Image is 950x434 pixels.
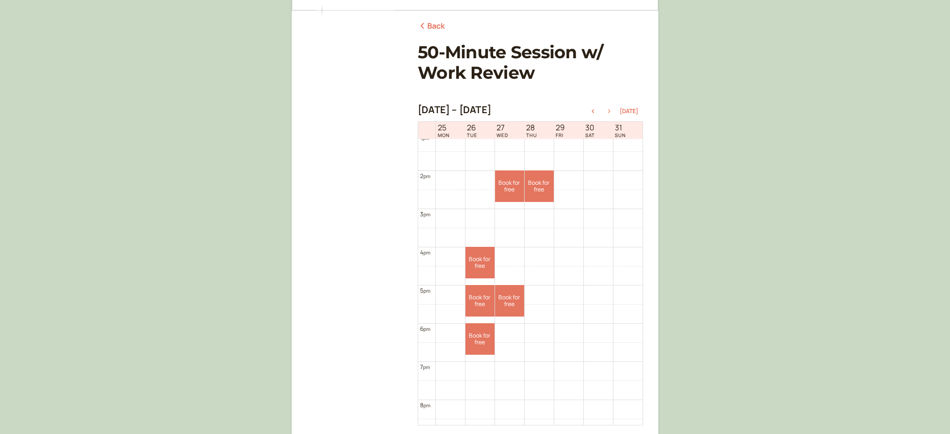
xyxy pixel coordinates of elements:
span: Book for free [495,180,524,193]
span: TUE [467,132,477,138]
span: pm [422,135,429,141]
h1: 50-Minute Session w/ Work Review [418,42,643,83]
a: August 27, 2025 [495,122,510,139]
div: 4 [420,248,431,257]
span: MON [438,132,450,138]
span: 29 [556,123,565,132]
span: SUN [615,132,626,138]
span: 28 [526,123,537,132]
span: 30 [585,123,595,132]
span: 26 [467,123,477,132]
span: 27 [496,123,508,132]
span: Book for free [495,294,524,308]
span: pm [423,326,430,332]
button: [DATE] [620,108,638,115]
span: Book for free [465,294,495,308]
a: August 29, 2025 [554,122,567,139]
span: THU [526,132,537,138]
span: pm [423,287,430,294]
div: 8 [420,401,431,410]
span: pm [423,249,430,256]
span: Book for free [465,332,495,346]
h2: [DATE] – [DATE] [418,104,491,116]
a: August 26, 2025 [465,122,479,139]
span: Book for free [525,180,554,193]
span: SAT [585,132,595,138]
span: pm [423,402,430,409]
span: FRI [556,132,565,138]
a: August 30, 2025 [583,122,597,139]
span: 25 [438,123,450,132]
a: Back [418,20,445,32]
span: pm [423,211,430,218]
span: Book for free [465,256,495,270]
div: 7 [420,362,430,371]
span: pm [423,364,430,370]
a: August 31, 2025 [613,122,628,139]
span: WED [496,132,508,138]
span: pm [423,173,430,180]
div: 2 [420,171,431,180]
div: 6 [420,324,431,333]
a: August 25, 2025 [436,122,452,139]
div: 3 [420,210,431,219]
div: 5 [420,286,431,295]
span: 31 [615,123,626,132]
a: August 28, 2025 [524,122,539,139]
